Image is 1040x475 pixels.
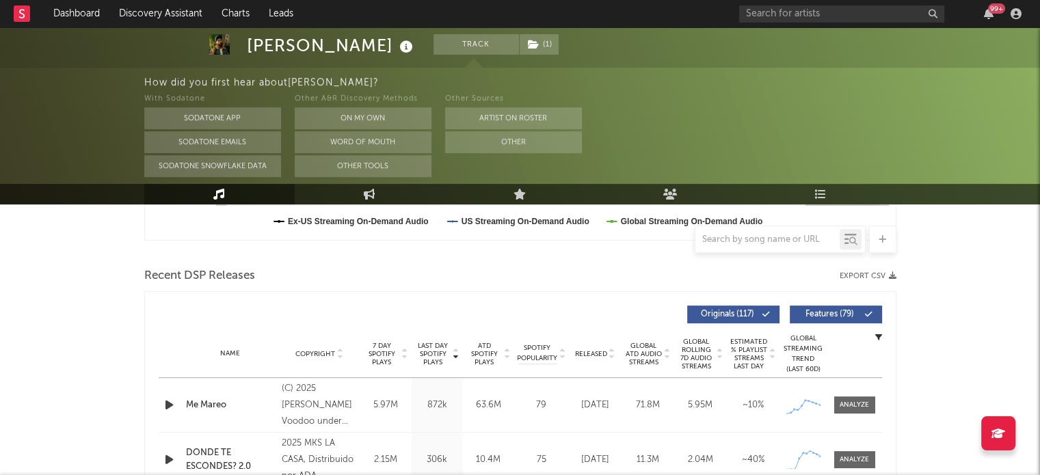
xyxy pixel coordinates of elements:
button: Sodatone Snowflake Data [144,155,281,177]
button: Features(79) [790,306,882,323]
div: 11.3M [625,453,671,467]
span: Recent DSP Releases [144,268,255,284]
div: [DATE] [572,398,618,412]
div: 71.8M [625,398,671,412]
div: Global Streaming Trend (Last 60D) [783,334,824,375]
div: 79 [518,398,565,412]
div: ~ 40 % [730,453,776,467]
button: Artist on Roster [445,107,582,129]
a: DONDE TE ESCONDES? 2.0 [186,446,276,473]
div: 75 [518,453,565,467]
button: On My Own [295,107,431,129]
span: 7 Day Spotify Plays [364,342,400,366]
div: 872k [415,398,459,412]
span: Spotify Popularity [517,343,557,364]
span: ATD Spotify Plays [466,342,503,366]
span: Copyright [295,350,335,358]
span: Originals ( 117 ) [696,310,759,318]
div: [PERSON_NAME] [247,34,416,57]
div: 63.6M [466,398,511,412]
div: Other A&R Discovery Methods [295,91,431,107]
div: 2.15M [364,453,408,467]
div: Name [186,349,276,359]
input: Search by song name or URL [695,234,840,245]
div: 99 + [988,3,1005,14]
span: Global ATD Audio Streams [625,342,663,366]
button: Sodatone Emails [144,131,281,153]
div: 306k [415,453,459,467]
div: 5.95M [678,398,723,412]
text: Ex-US Streaming On-Demand Audio [288,217,429,226]
button: Sodatone App [144,107,281,129]
span: Global Rolling 7D Audio Streams [678,338,715,370]
text: Global Streaming On-Demand Audio [620,217,762,226]
button: Export CSV [840,272,896,280]
button: Word Of Mouth [295,131,431,153]
span: ( 1 ) [519,34,559,55]
span: Released [575,350,607,358]
button: Other [445,131,582,153]
div: [DATE] [572,453,618,467]
button: (1) [520,34,559,55]
div: (C) 2025 [PERSON_NAME] Voodoo under exclusive license to BZR Music LLC. Except track 4. Track 4 ©... [282,381,356,430]
div: ~ 10 % [730,398,776,412]
text: US Streaming On-Demand Audio [461,217,589,226]
button: Track [434,34,519,55]
span: Features ( 79 ) [799,310,862,318]
button: Originals(117) [687,306,779,323]
div: 2.04M [678,453,723,467]
span: Estimated % Playlist Streams Last Day [730,338,768,370]
button: 99+ [984,8,994,19]
input: Search for artists [739,5,944,23]
div: With Sodatone [144,91,281,107]
div: Other Sources [445,91,582,107]
button: Other Tools [295,155,431,177]
a: Me Mareo [186,398,276,412]
div: 10.4M [466,453,511,467]
div: 5.97M [364,398,408,412]
span: Last Day Spotify Plays [415,342,451,366]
